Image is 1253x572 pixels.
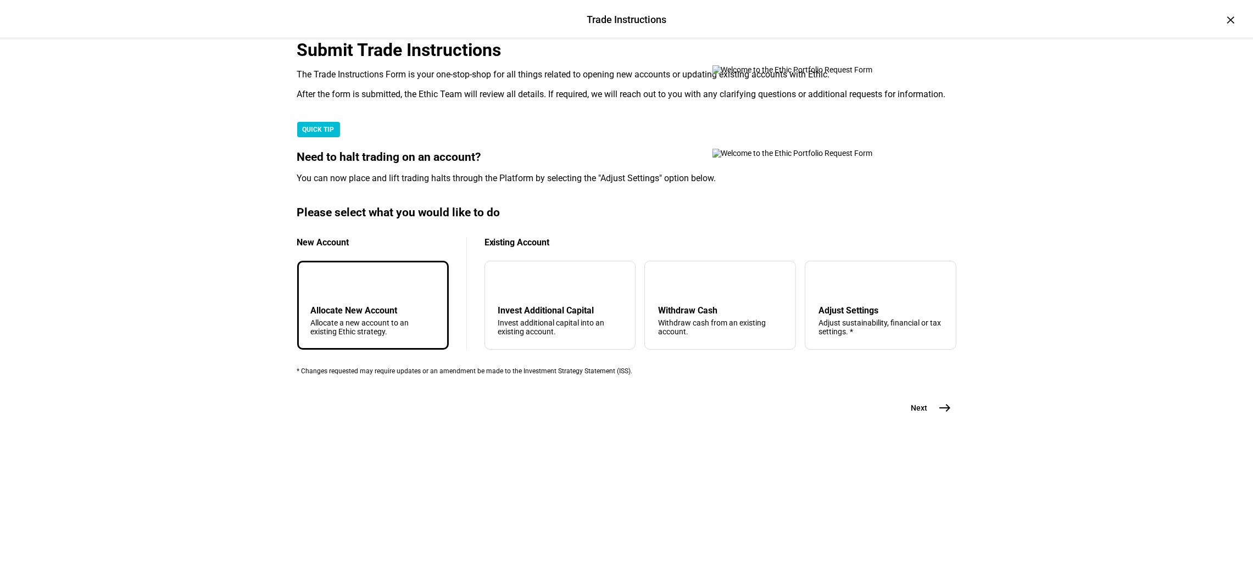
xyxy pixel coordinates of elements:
[297,40,956,60] div: Submit Trade Instructions
[818,274,836,292] mat-icon: tune
[587,13,666,27] div: Trade Instructions
[898,397,956,419] button: Next
[658,318,782,336] div: Withdraw cash from an existing account.
[1222,11,1240,29] div: ×
[297,69,956,80] div: The Trade Instructions Form is your one-stop-shop for all things related to opening new accounts ...
[712,149,910,158] img: Welcome to the Ethic Portfolio Request Form
[297,173,956,184] div: You can now place and lift trading halts through the Platform by selecting the "Adjust Settings" ...
[939,401,952,414] mat-icon: east
[297,89,956,100] div: After the form is submitted, the Ethic Team will review all details. If required, we will reach o...
[712,65,910,74] img: Welcome to the Ethic Portfolio Request Form
[498,318,622,336] div: Invest additional capital into an existing account.
[297,367,956,375] div: * Changes requested may require updates or an amendment be made to the Investment Strategy Statem...
[297,122,340,137] div: QUICK TIP
[297,150,956,164] div: Need to halt trading on an account?
[313,277,326,290] mat-icon: add
[818,318,943,336] div: Adjust sustainability, financial or tax settings. *
[660,277,673,290] mat-icon: arrow_upward
[911,402,928,413] span: Next
[485,237,956,248] div: Existing Account
[818,305,943,316] div: Adjust Settings
[297,206,956,220] div: Please select what you would like to do
[498,305,622,316] div: Invest Additional Capital
[500,277,514,290] mat-icon: arrow_downward
[311,305,435,316] div: Allocate New Account
[311,318,435,336] div: Allocate a new account to an existing Ethic strategy.
[297,237,449,248] div: New Account
[658,305,782,316] div: Withdraw Cash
